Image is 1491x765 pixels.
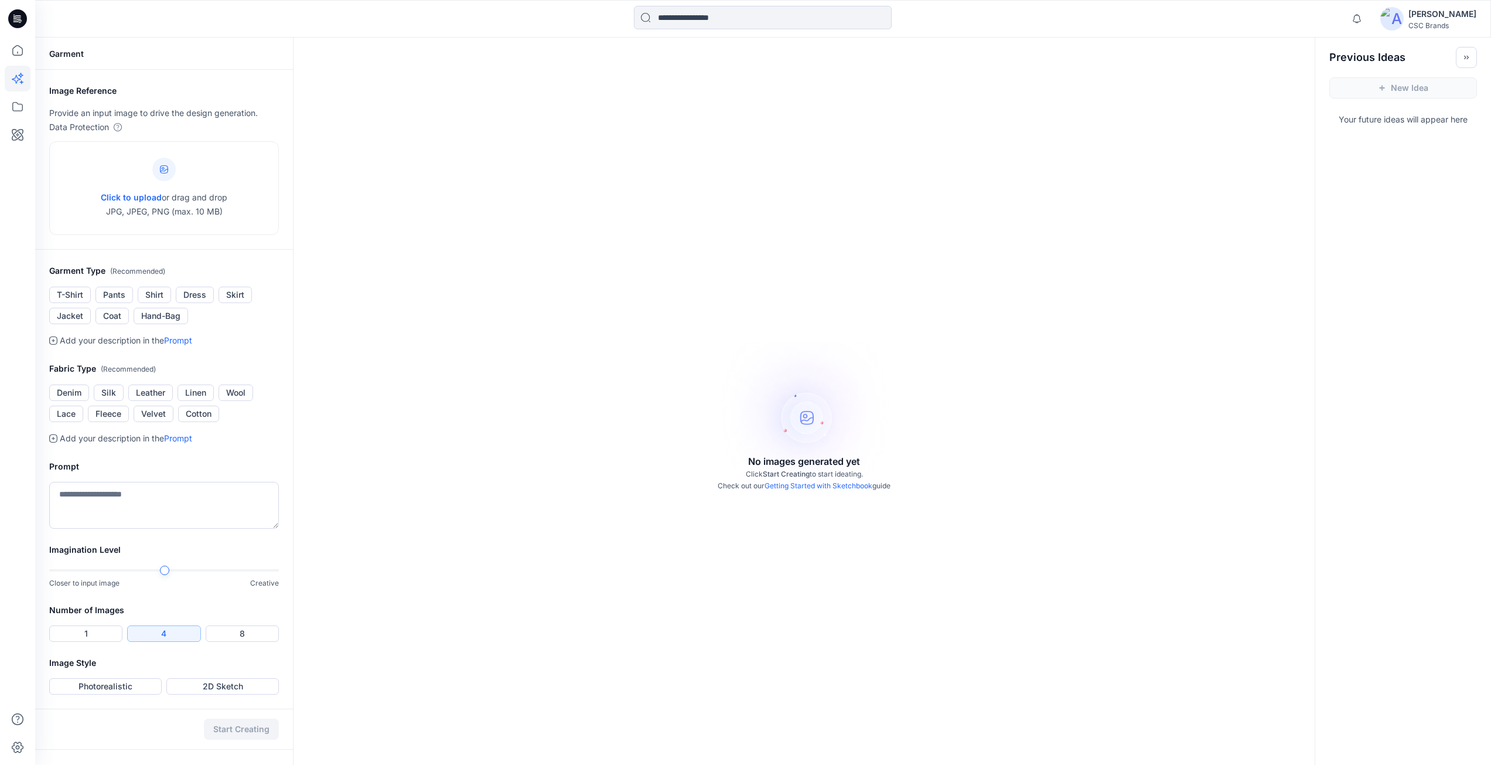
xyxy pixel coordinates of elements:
[219,287,252,303] button: Skirt
[49,308,91,324] button: Jacket
[49,625,122,642] button: 1
[49,264,279,278] h2: Garment Type
[49,106,279,120] p: Provide an input image to drive the design generation.
[95,308,129,324] button: Coat
[49,84,279,98] h2: Image Reference
[60,431,192,446] p: Add your description in the
[166,678,279,695] button: 2D Sketch
[101,365,156,373] span: ( Recommended )
[718,468,890,492] p: Click to start ideating. Check out our guide
[134,308,188,324] button: Hand-Bag
[138,287,171,303] button: Shirt
[134,406,173,422] button: Velvet
[250,577,279,589] p: Creative
[1408,21,1476,30] div: CSC Brands
[49,678,162,695] button: Photorealistic
[1315,108,1491,127] p: Your future ideas will appear here
[49,577,120,589] p: Closer to input image
[206,625,279,642] button: 8
[765,481,872,490] a: Getting Started with Sketchbook
[95,287,133,303] button: Pants
[1380,7,1404,30] img: avatar
[1408,7,1476,21] div: [PERSON_NAME]
[748,454,860,468] p: No images generated yet
[49,120,109,134] p: Data Protection
[49,656,279,670] h2: Image Style
[49,362,279,376] h2: Fabric Type
[178,385,214,401] button: Linen
[49,406,83,422] button: Lace
[49,287,91,303] button: T-Shirt
[219,385,253,401] button: Wool
[49,543,279,557] h2: Imagination Level
[127,625,200,642] button: 4
[101,191,227,219] p: or drag and drop JPG, JPEG, PNG (max. 10 MB)
[49,603,279,617] h2: Number of Images
[60,334,192,348] p: Add your description in the
[763,470,810,478] span: Start Creating
[1456,47,1477,68] button: Toggle idea bar
[94,385,124,401] button: Silk
[110,267,165,276] span: ( Recommended )
[101,192,162,202] span: Click to upload
[88,406,129,422] button: Fleece
[178,406,219,422] button: Cotton
[164,433,192,443] a: Prompt
[49,385,89,401] button: Denim
[164,335,192,345] a: Prompt
[49,460,279,474] h2: Prompt
[128,385,173,401] button: Leather
[176,287,214,303] button: Dress
[1329,50,1405,64] h2: Previous Ideas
